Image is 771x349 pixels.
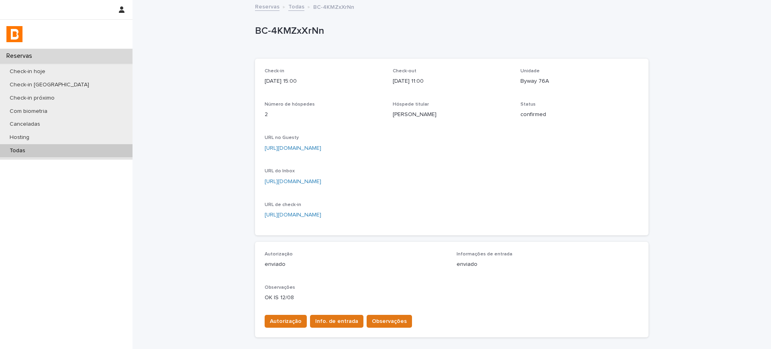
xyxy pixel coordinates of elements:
[265,202,301,207] span: URL de check-in
[3,95,61,102] p: Check-in próximo
[3,121,47,128] p: Canceladas
[313,2,354,11] p: BC-4KMZxXrNn
[265,135,299,140] span: URL no Guesty
[3,68,52,75] p: Check-in hoje
[3,147,32,154] p: Todas
[265,102,315,107] span: Número de hóspedes
[393,102,429,107] span: Hóspede titular
[520,102,536,107] span: Status
[3,108,54,115] p: Com biometria
[265,212,321,218] a: [URL][DOMAIN_NAME]
[265,252,293,257] span: Autorização
[265,179,321,184] a: [URL][DOMAIN_NAME]
[367,315,412,328] button: Observações
[3,52,39,60] p: Reservas
[6,26,22,42] img: zVaNuJHRTjyIjT5M9Xd5
[255,2,279,11] a: Reservas
[393,69,416,73] span: Check-out
[310,315,363,328] button: Info. de entrada
[265,260,447,269] p: enviado
[270,317,302,325] span: Autorização
[3,82,96,88] p: Check-in [GEOGRAPHIC_DATA]
[265,77,383,86] p: [DATE] 15:00
[265,69,284,73] span: Check-in
[3,134,36,141] p: Hosting
[315,317,358,325] span: Info. de entrada
[457,252,512,257] span: Informações de entrada
[372,317,407,325] span: Observações
[265,285,295,290] span: Observações
[265,294,639,302] p: OK IS 12/08
[393,110,511,119] p: [PERSON_NAME]
[520,77,639,86] p: Byway 76A
[265,169,295,173] span: URL do Inbox
[457,260,639,269] p: enviado
[255,25,645,37] p: BC-4KMZxXrNn
[265,315,307,328] button: Autorização
[393,77,511,86] p: [DATE] 11:00
[520,69,540,73] span: Unidade
[265,145,321,151] a: [URL][DOMAIN_NAME]
[265,110,383,119] p: 2
[520,110,639,119] p: confirmed
[288,2,304,11] a: Todas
